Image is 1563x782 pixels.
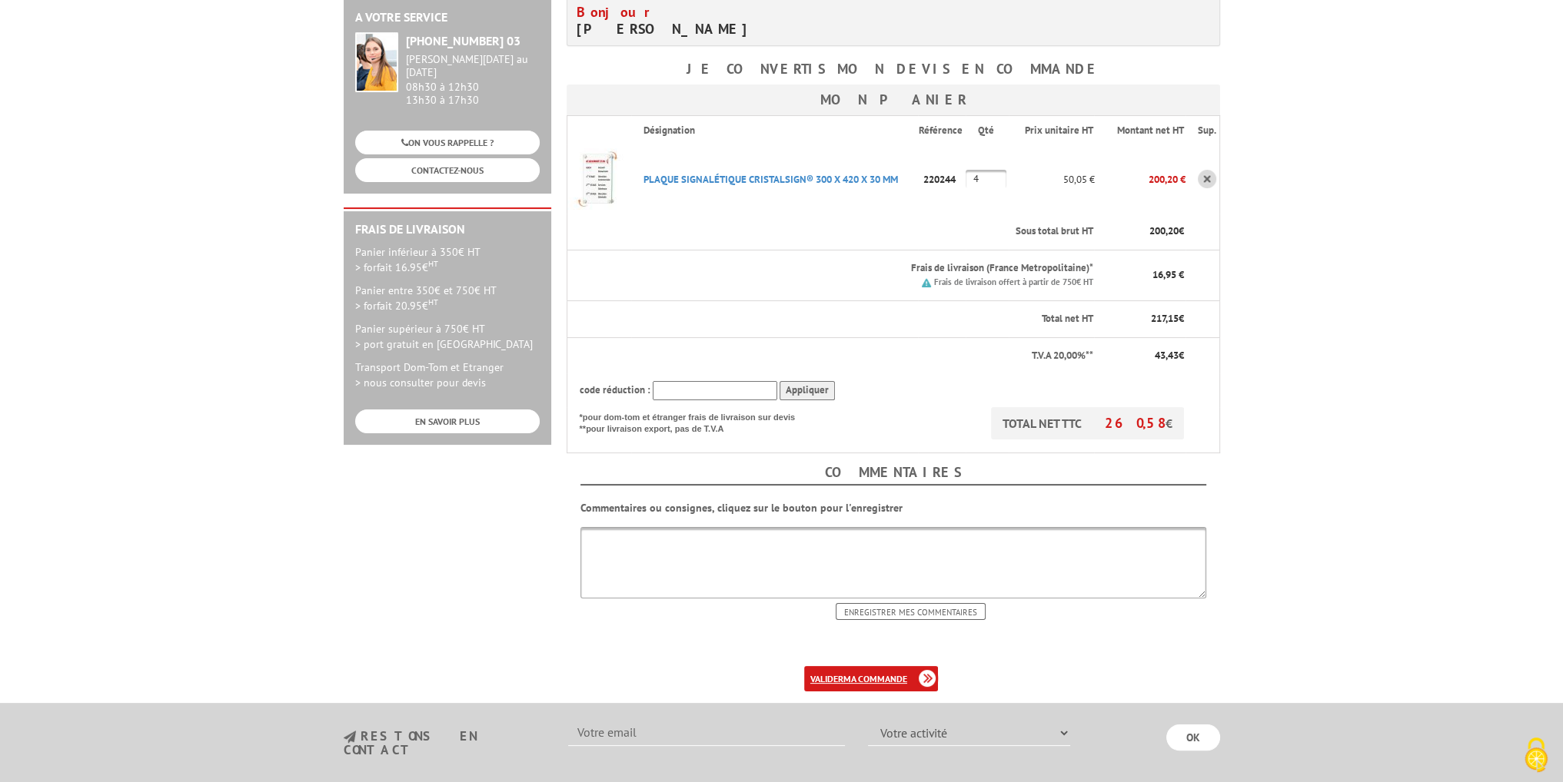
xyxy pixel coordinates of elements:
[580,461,1206,485] h4: Commentaires
[631,115,918,144] th: Désignation
[355,131,540,154] a: ON VOUS RAPPELLE ?
[355,299,438,313] span: > forfait 20.95€
[567,84,1220,115] h3: Mon panier
[406,53,540,79] div: [PERSON_NAME][DATE] au [DATE]
[577,3,658,21] span: Bonjour
[1106,349,1183,363] p: €
[1106,124,1183,138] p: Montant net HT
[355,11,540,25] h2: A votre service
[344,730,546,757] h3: restons en contact
[643,261,1092,276] p: Frais de livraison (France Metropolitaine)*
[631,214,1094,250] th: Sous total brut HT
[1094,166,1185,193] p: 200,20 €
[406,33,520,48] strong: [PHONE_NUMBER] 03
[1152,268,1184,281] span: 16,95 €
[780,381,835,400] input: Appliquer
[991,407,1184,439] p: TOTAL NET TTC €
[1106,224,1183,239] p: €
[843,673,907,684] b: ma commande
[580,407,810,436] p: *pour dom-tom et étranger frais de livraison sur devis **pour livraison export, pas de T.V.A
[580,383,650,396] span: code réduction :
[687,60,1100,78] b: Je convertis mon devis en commande
[577,4,882,38] h4: [PERSON_NAME]
[355,376,486,389] span: > nous consulter pour devis
[355,409,540,433] a: EN SAVOIR PLUS
[355,244,540,275] p: Panier inférieur à 350€ HT
[1021,124,1093,138] p: Prix unitaire HT
[428,258,438,269] sup: HT
[355,158,540,182] a: CONTACTEZ-NOUS
[1517,736,1555,774] img: Cookies (fenêtre modale)
[580,501,903,515] b: Commentaires ou consignes, cliquez sur le bouton pour l'enregistrer
[355,337,533,351] span: > port gratuit en [GEOGRAPHIC_DATA]
[1105,414,1166,432] span: 260,58
[1009,166,1095,193] p: 50,05 €
[355,32,398,92] img: widget-service.jpg
[355,321,540,352] p: Panier supérieur à 750€ HT
[1166,724,1220,751] input: OK
[355,260,438,274] span: > forfait 16.95€
[406,53,540,106] div: 08h30 à 12h30 13h30 à 17h30
[918,166,966,193] p: 220244
[428,297,438,307] sup: HT
[1106,312,1183,326] p: €
[1509,730,1563,782] button: Cookies (fenêtre modale)
[1149,224,1179,237] span: 200,20
[580,349,1093,363] p: T.V.A 20,00%**
[804,666,938,691] a: validerma commande
[922,278,931,287] img: picto.png
[918,124,964,138] p: Référence
[580,312,1093,326] p: Total net HT
[966,115,1008,144] th: Qté
[1155,349,1179,362] span: 43,43
[344,731,356,744] img: newsletter.jpg
[568,720,845,746] input: Votre email
[355,223,540,237] h2: Frais de Livraison
[355,283,540,313] p: Panier entre 350€ et 750€ HT
[933,277,1092,287] small: Frais de livraison offert à partir de 750€ HT
[643,173,898,186] a: PLAQUE SIGNALéTIQUE CRISTALSIGN® 300 X 420 X 30 MM
[355,360,540,390] p: Transport Dom-Tom et Etranger
[1186,115,1219,144] th: Sup.
[836,603,986,620] input: Enregistrer mes commentaires
[567,148,629,210] img: PLAQUE SIGNALéTIQUE CRISTALSIGN® 300 X 420 X 30 MM
[1151,312,1179,325] span: 217,15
